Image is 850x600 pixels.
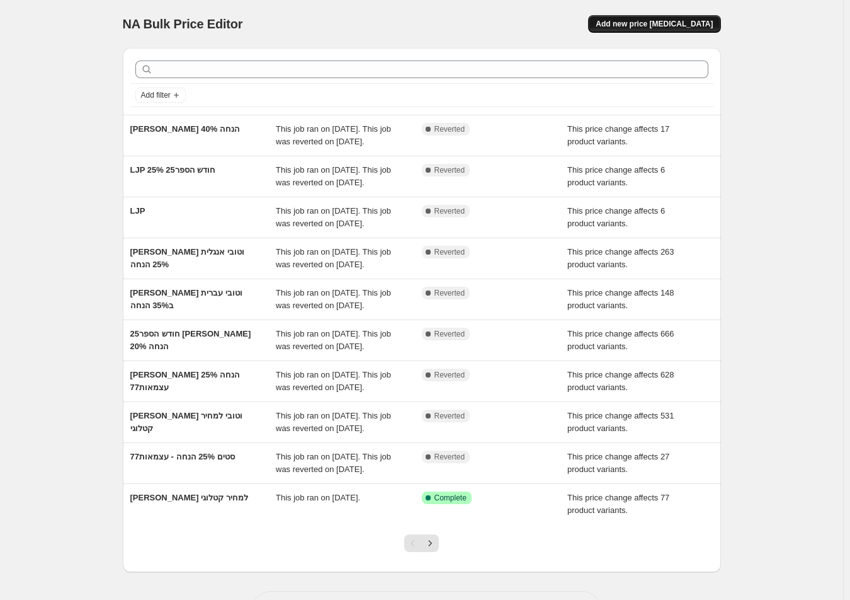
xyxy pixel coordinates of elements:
[434,165,465,175] span: Reverted
[130,247,244,269] span: [PERSON_NAME] וטובי אנגלית 25% הנחה
[567,329,674,351] span: This price change affects 666 product variants.
[130,493,248,502] span: [PERSON_NAME] למחיר קטלוגי
[141,90,171,100] span: Add filter
[404,534,439,552] nav: Pagination
[130,411,242,433] span: [PERSON_NAME] וטובי למחיר קטלוגי
[421,534,439,552] button: Next
[130,165,216,175] span: LJP 25% חודש הספר25
[276,452,391,474] span: This job ran on [DATE]. This job was reverted on [DATE].
[123,17,243,31] span: NA Bulk Price Editor
[276,288,391,310] span: This job ran on [DATE]. This job was reverted on [DATE].
[567,370,674,392] span: This price change affects 628 product variants.
[567,288,674,310] span: This price change affects 148 product variants.
[567,411,674,433] span: This price change affects 531 product variants.
[567,206,665,228] span: This price change affects 6 product variants.
[276,247,391,269] span: This job ran on [DATE]. This job was reverted on [DATE].
[434,124,465,134] span: Reverted
[276,411,391,433] span: This job ran on [DATE]. This job was reverted on [DATE].
[276,493,360,502] span: This job ran on [DATE].
[276,124,391,146] span: This job ran on [DATE]. This job was reverted on [DATE].
[567,247,674,269] span: This price change affects 263 product variants.
[567,165,665,187] span: This price change affects 6 product variants.
[434,411,465,421] span: Reverted
[434,206,465,216] span: Reverted
[135,88,186,103] button: Add filter
[434,329,465,339] span: Reverted
[276,165,391,187] span: This job ran on [DATE]. This job was reverted on [DATE].
[130,370,240,392] span: [PERSON_NAME] 25% הנחה עצמאות77
[588,15,720,33] button: Add new price [MEDICAL_DATA]
[567,493,669,515] span: This price change affects 77 product variants.
[276,329,391,351] span: This job ran on [DATE]. This job was reverted on [DATE].
[596,19,713,29] span: Add new price [MEDICAL_DATA]
[130,206,145,216] span: LJP
[434,247,465,257] span: Reverted
[434,370,465,380] span: Reverted
[434,452,465,462] span: Reverted
[130,288,242,310] span: [PERSON_NAME] וטובי עברית ב35% הנחה
[130,329,251,351] span: חודש הספר25 [PERSON_NAME] 20% הנחה
[434,288,465,298] span: Reverted
[276,370,391,392] span: This job ran on [DATE]. This job was reverted on [DATE].
[567,452,669,474] span: This price change affects 27 product variants.
[567,124,669,146] span: This price change affects 17 product variants.
[130,124,240,134] span: [PERSON_NAME] 40% הנחה
[434,493,467,503] span: Complete
[276,206,391,228] span: This job ran on [DATE]. This job was reverted on [DATE].
[130,452,235,461] span: סטים 25% הנחה - עצמאות77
